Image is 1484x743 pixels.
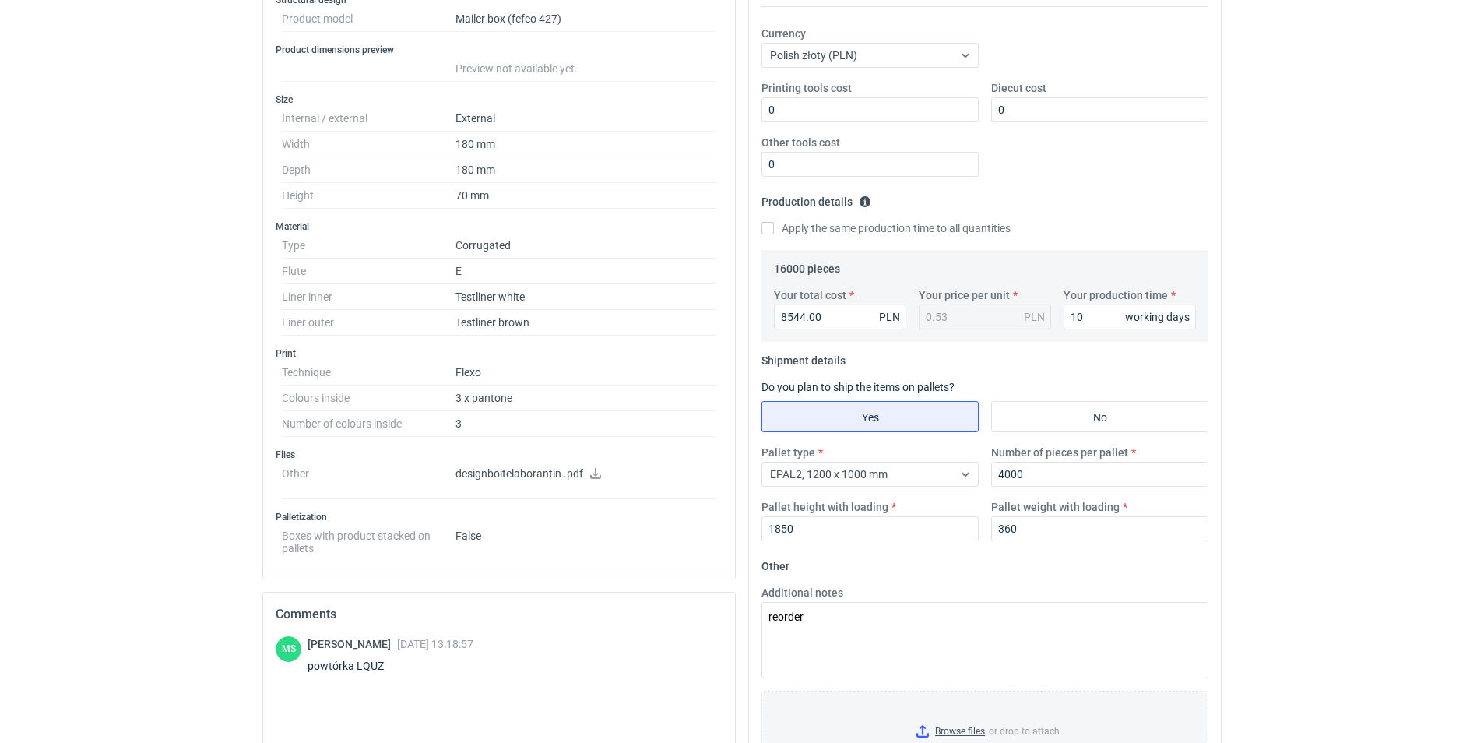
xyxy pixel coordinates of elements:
[761,516,979,541] input: 0
[455,360,716,386] dd: Flexo
[282,157,455,183] dt: Depth
[282,461,455,499] dt: Other
[761,152,979,177] input: 0
[282,106,455,132] dt: Internal / external
[276,511,723,523] h3: Palletization
[282,233,455,259] dt: Type
[761,189,871,208] legend: Production details
[761,499,888,515] label: Pallet height with loading
[774,256,840,275] legend: 16000 pieces
[455,523,716,555] dd: False
[455,310,716,336] dd: Testliner brown
[282,360,455,386] dt: Technique
[276,347,723,360] h3: Print
[761,80,852,96] label: Printing tools cost
[770,49,857,62] span: Polish złoty (PLN)
[276,636,301,662] div: Maciej Sikora
[761,381,955,393] label: Do you plan to ship the items on pallets?
[276,220,723,233] h3: Material
[276,636,301,662] figcaption: MS
[991,516,1208,541] input: 0
[1125,309,1190,325] div: working days
[282,310,455,336] dt: Liner outer
[761,220,1011,236] label: Apply the same production time to all quantities
[991,80,1046,96] label: Diecut cost
[991,97,1208,122] input: 0
[455,467,716,481] p: designboitelaborantin .pdf
[455,6,716,32] dd: Mailer box (fefco 427)
[282,284,455,310] dt: Liner inner
[1064,287,1168,303] label: Your production time
[282,523,455,555] dt: Boxes with product stacked on pallets
[761,554,789,572] legend: Other
[455,233,716,259] dd: Corrugated
[991,462,1208,487] input: 0
[455,183,716,209] dd: 70 mm
[991,401,1208,432] label: No
[455,106,716,132] dd: External
[455,62,578,75] span: Preview not available yet.
[774,305,906,329] input: 0
[308,638,397,650] span: [PERSON_NAME]
[282,411,455,437] dt: Number of colours inside
[991,499,1120,515] label: Pallet weight with loading
[1024,309,1045,325] div: PLN
[276,605,723,624] h2: Comments
[770,468,888,481] span: EPAL2, 1200 x 1000 mm
[774,287,846,303] label: Your total cost
[276,449,723,461] h3: Files
[919,287,1010,303] label: Your price per unit
[761,135,840,150] label: Other tools cost
[455,157,716,183] dd: 180 mm
[761,348,846,367] legend: Shipment details
[397,638,473,650] span: [DATE] 13:18:57
[282,6,455,32] dt: Product model
[282,259,455,284] dt: Flute
[308,658,473,674] div: powtórka LQUZ
[282,183,455,209] dt: Height
[455,259,716,284] dd: E
[282,386,455,411] dt: Colours inside
[761,445,815,460] label: Pallet type
[455,411,716,437] dd: 3
[282,132,455,157] dt: Width
[761,26,806,41] label: Currency
[455,386,716,411] dd: 3 x pantone
[761,401,979,432] label: Yes
[879,309,900,325] div: PLN
[455,132,716,157] dd: 180 mm
[761,602,1208,678] textarea: reorder
[276,93,723,106] h3: Size
[761,97,979,122] input: 0
[991,445,1128,460] label: Number of pieces per pallet
[276,44,723,56] h3: Product dimensions preview
[761,585,843,600] label: Additional notes
[1064,305,1196,329] input: 0
[455,284,716,310] dd: Testliner white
